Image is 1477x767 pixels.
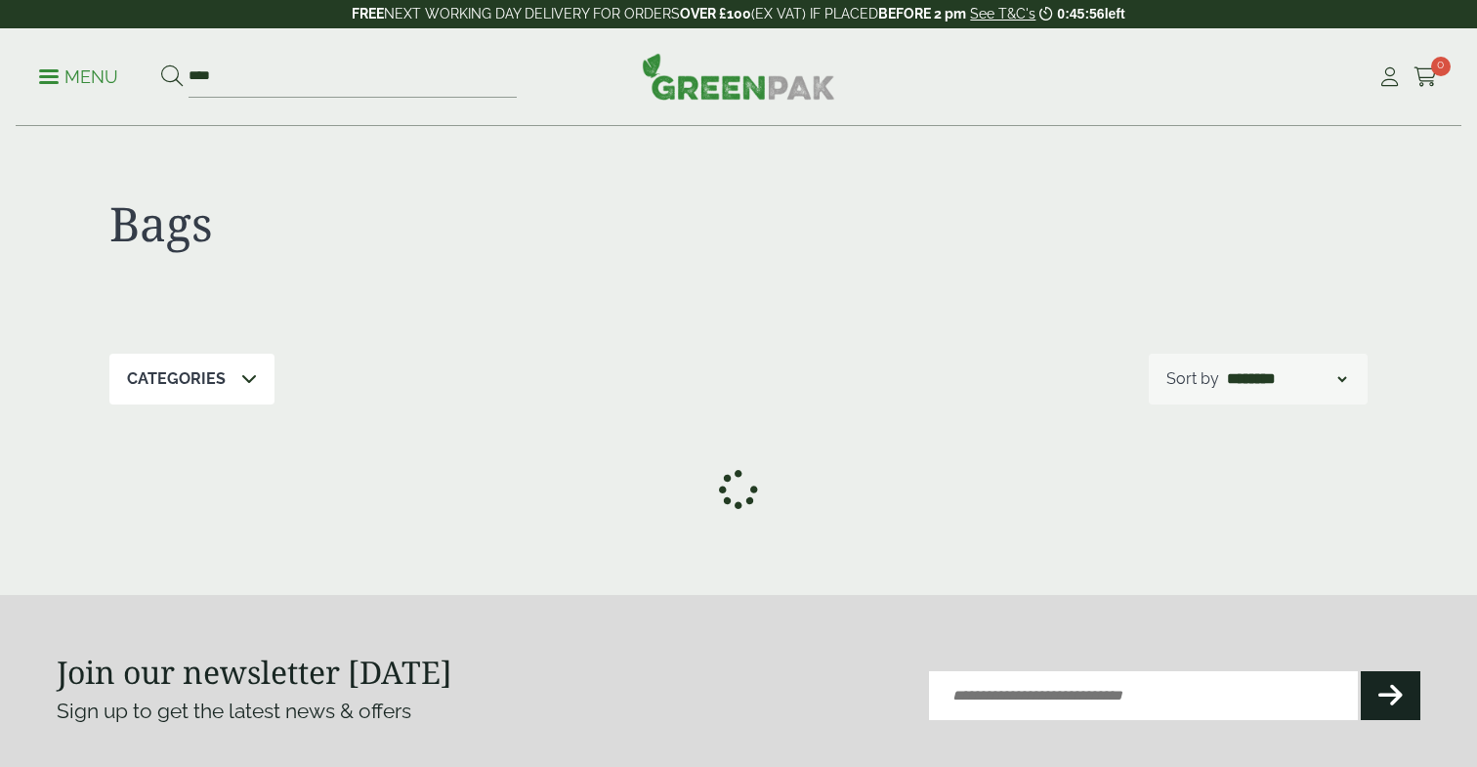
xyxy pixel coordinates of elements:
strong: BEFORE 2 pm [878,6,966,21]
strong: Join our newsletter [DATE] [57,651,452,693]
i: Cart [1414,67,1438,87]
p: Sign up to get the latest news & offers [57,696,670,727]
a: 0 [1414,63,1438,92]
p: Menu [39,65,118,89]
a: Menu [39,65,118,85]
a: See T&C's [970,6,1035,21]
h1: Bags [109,195,738,252]
img: GreenPak Supplies [642,53,835,100]
strong: FREE [352,6,384,21]
strong: OVER £100 [680,6,751,21]
span: 0:45:56 [1057,6,1104,21]
span: 0 [1431,57,1451,76]
i: My Account [1377,67,1402,87]
select: Shop order [1223,367,1350,391]
span: left [1105,6,1125,21]
p: Categories [127,367,226,391]
p: Sort by [1166,367,1219,391]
